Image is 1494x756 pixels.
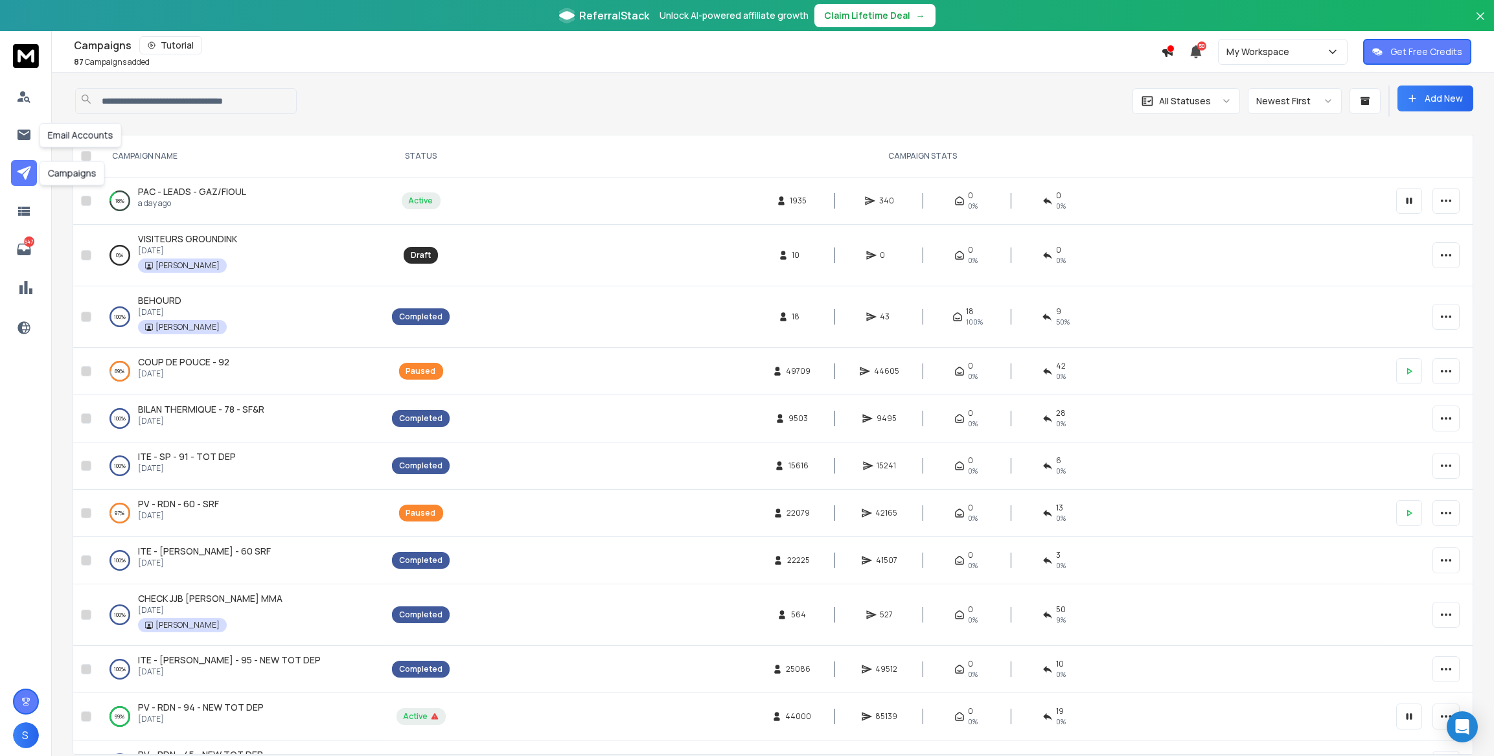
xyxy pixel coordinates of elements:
[877,413,897,424] span: 9495
[969,418,978,429] span: 0%
[1226,45,1294,58] p: My Workspace
[969,513,978,523] span: 0%
[138,498,219,510] a: PV - RDN - 60 - SRF
[138,654,321,666] span: ITE - [PERSON_NAME] - 95 - NEW TOT DEP
[138,545,271,557] span: ITE - [PERSON_NAME] - 60 SRF
[97,286,384,348] td: 100%BEHOURD[DATE][PERSON_NAME]
[115,194,124,207] p: 18 %
[879,196,894,206] span: 340
[74,56,84,67] span: 87
[399,413,442,424] div: Completed
[138,714,264,724] p: [DATE]
[1057,550,1061,560] span: 3
[788,461,809,471] span: 15616
[787,366,811,376] span: 49709
[138,185,246,198] a: PAC - LEADS - GAZ/FIOUL
[138,307,227,317] p: [DATE]
[139,36,202,54] button: Tutorial
[787,664,811,674] span: 25086
[399,664,442,674] div: Completed
[97,178,384,225] td: 18%PAC - LEADS - GAZ/FIOULa day ago
[406,366,436,376] div: Paused
[1390,45,1462,58] p: Get Free Credits
[1057,245,1062,255] span: 0
[97,348,384,395] td: 89%COUP DE POUCE - 92[DATE]
[399,312,442,322] div: Completed
[787,555,810,566] span: 22225
[1397,86,1473,111] button: Add New
[876,555,897,566] span: 41507
[74,36,1161,54] div: Campaigns
[406,508,436,518] div: Paused
[404,711,439,722] div: Active
[138,403,264,415] span: BILAN THERMIQUE - 78 - SF&R
[969,201,978,211] span: 0%
[1057,418,1066,429] span: 0 %
[967,306,974,317] span: 18
[786,711,812,722] span: 44000
[969,615,978,625] span: 0%
[1057,513,1066,523] span: 0 %
[876,664,898,674] span: 49512
[138,510,219,521] p: [DATE]
[155,322,220,332] p: [PERSON_NAME]
[967,317,983,327] span: 100 %
[1057,604,1066,615] span: 50
[138,416,264,426] p: [DATE]
[114,608,126,621] p: 100 %
[411,250,431,260] div: Draft
[13,722,39,748] button: S
[969,255,978,266] span: 0%
[74,57,150,67] p: Campaigns added
[384,135,457,178] th: STATUS
[1248,88,1342,114] button: Newest First
[877,461,897,471] span: 15241
[1197,41,1206,51] span: 50
[138,463,236,474] p: [DATE]
[1363,39,1471,65] button: Get Free Credits
[457,135,1388,178] th: CAMPAIGN STATS
[1057,371,1066,382] span: 0 %
[1472,8,1489,39] button: Close banner
[969,560,978,571] span: 0%
[969,190,974,201] span: 0
[114,412,126,425] p: 100 %
[580,8,650,23] span: ReferralStack
[969,503,974,513] span: 0
[138,356,229,368] span: COUP DE POUCE - 92
[138,654,321,667] a: ITE - [PERSON_NAME] - 95 - NEW TOT DEP
[138,294,181,307] a: BEHOURD
[138,558,271,568] p: [DATE]
[1056,317,1070,327] span: 50 %
[24,236,34,247] p: 647
[880,610,893,620] span: 527
[1057,455,1062,466] span: 6
[138,369,229,379] p: [DATE]
[138,701,264,714] a: PV - RDN - 94 - NEW TOT DEP
[969,371,978,382] span: 0%
[399,461,442,471] div: Completed
[117,249,124,262] p: 0 %
[791,610,806,620] span: 564
[138,667,321,677] p: [DATE]
[1057,201,1066,211] span: 0 %
[969,706,974,716] span: 0
[969,455,974,466] span: 0
[660,9,809,22] p: Unlock AI-powered affiliate growth
[969,669,978,680] span: 0%
[874,366,899,376] span: 44605
[138,233,237,245] span: VISITEURS GROUNDINK
[138,403,264,416] a: BILAN THERMIQUE - 78 - SF&R
[97,584,384,646] td: 100%CHECK JJB [PERSON_NAME] MMA[DATE][PERSON_NAME]
[1057,716,1066,727] span: 0 %
[115,710,125,723] p: 99 %
[138,592,282,604] span: CHECK JJB [PERSON_NAME] MMA
[138,233,237,246] a: VISITEURS GROUNDINK
[1056,306,1061,317] span: 9
[138,592,282,605] a: CHECK JJB [PERSON_NAME] MMA
[155,620,220,630] p: [PERSON_NAME]
[792,312,805,322] span: 18
[115,365,125,378] p: 89 %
